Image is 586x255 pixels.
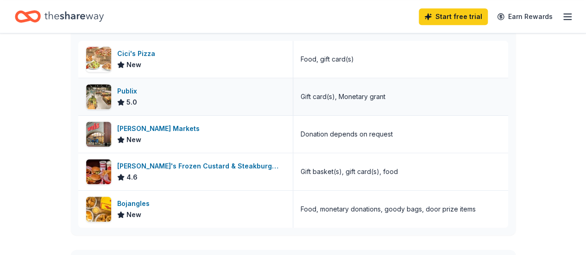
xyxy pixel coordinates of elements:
[301,204,476,215] div: Food, monetary donations, goody bags, door prize items
[86,47,111,72] img: Image for Cici's Pizza
[86,159,111,184] img: Image for Freddy's Frozen Custard & Steakburgers
[301,129,393,140] div: Donation depends on request
[86,122,111,147] img: Image for Weis Markets
[301,91,385,102] div: Gift card(s), Monetary grant
[117,86,141,97] div: Publix
[15,6,104,27] a: Home
[86,197,111,222] img: Image for Bojangles
[301,54,354,65] div: Food, gift card(s)
[117,161,285,172] div: [PERSON_NAME]'s Frozen Custard & Steakburgers
[86,84,111,109] img: Image for Publix
[126,97,137,108] span: 5.0
[117,198,153,209] div: Bojangles
[117,123,203,134] div: [PERSON_NAME] Markets
[419,8,488,25] a: Start free trial
[491,8,558,25] a: Earn Rewards
[301,166,398,177] div: Gift basket(s), gift card(s), food
[126,172,138,183] span: 4.6
[117,48,159,59] div: Cici's Pizza
[126,209,141,220] span: New
[126,59,141,70] span: New
[126,134,141,145] span: New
